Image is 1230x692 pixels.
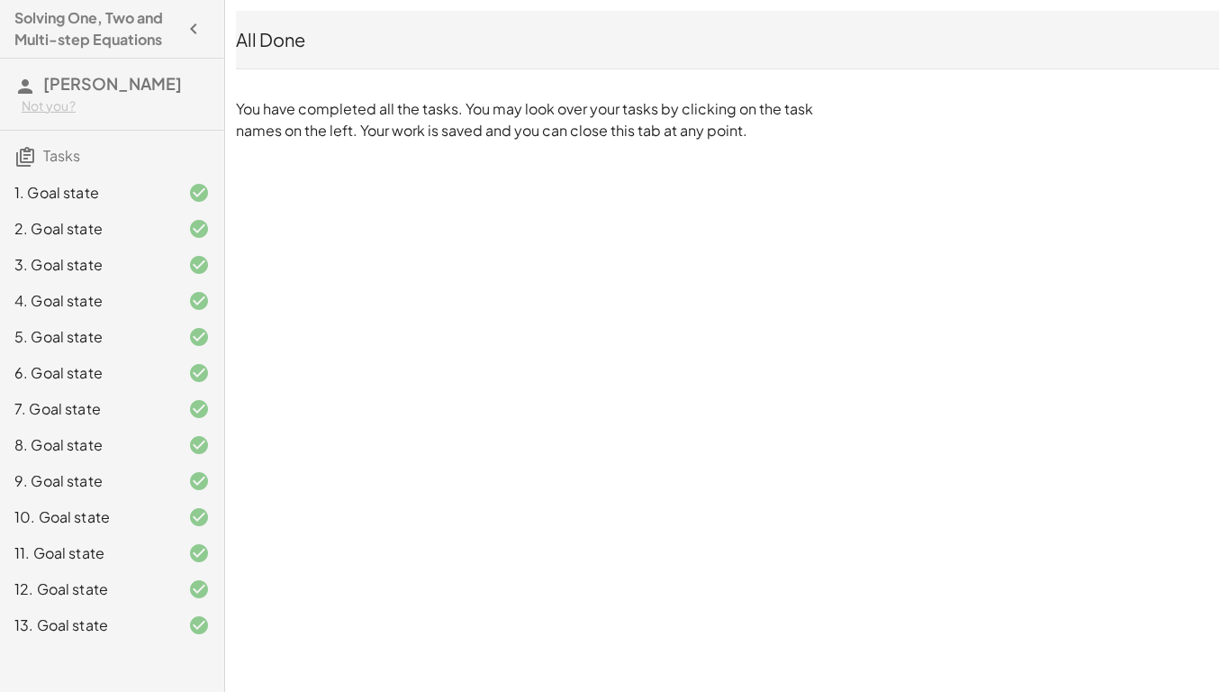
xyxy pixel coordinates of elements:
h4: Solving One, Two and Multi-step Equations [14,7,177,50]
div: 8. Goal state [14,434,159,456]
i: Task finished and correct. [188,434,210,456]
i: Task finished and correct. [188,542,210,564]
div: 13. Goal state [14,615,159,636]
div: 4. Goal state [14,290,159,312]
div: Not you? [22,97,210,115]
i: Task finished and correct. [188,326,210,348]
div: 6. Goal state [14,362,159,384]
i: Task finished and correct. [188,506,210,528]
i: Task finished and correct. [188,290,210,312]
div: 2. Goal state [14,218,159,240]
div: 9. Goal state [14,470,159,492]
span: Tasks [43,146,80,165]
i: Task finished and correct. [188,578,210,600]
div: 7. Goal state [14,398,159,420]
i: Task finished and correct. [188,182,210,204]
div: 5. Goal state [14,326,159,348]
i: Task finished and correct. [188,615,210,636]
div: 10. Goal state [14,506,159,528]
i: Task finished and correct. [188,254,210,276]
i: Task finished and correct. [188,362,210,384]
div: 1. Goal state [14,182,159,204]
div: 12. Goal state [14,578,159,600]
p: You have completed all the tasks. You may look over your tasks by clicking on the task names on t... [236,98,821,141]
div: 3. Goal state [14,254,159,276]
i: Task finished and correct. [188,470,210,492]
div: 11. Goal state [14,542,159,564]
div: All Done [236,27,1219,52]
i: Task finished and correct. [188,398,210,420]
span: [PERSON_NAME] [43,73,182,94]
i: Task finished and correct. [188,218,210,240]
